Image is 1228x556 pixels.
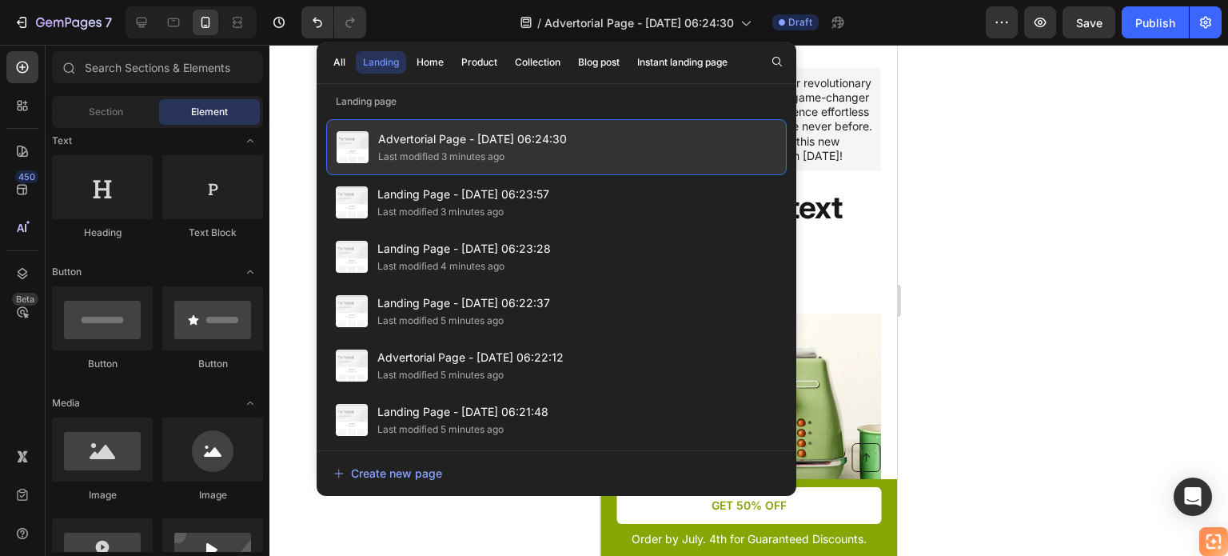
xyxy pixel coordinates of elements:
div: Publish [1135,14,1175,31]
div: Undo/Redo [301,6,366,38]
span: Landing Page - [DATE] 06:23:57 [377,185,549,204]
button: Save [1063,6,1115,38]
span: Toggle open [237,390,263,416]
span: Save [1076,16,1102,30]
span: Toggle open [237,259,263,285]
span: Advertorial Page - [DATE] 06:22:12 [377,348,564,367]
span: Text [52,134,72,148]
p: Order by July. 4th for Guaranteed Discounts. [18,487,279,502]
div: Button [162,357,263,371]
button: Product [454,51,504,74]
button: Blog post [571,51,627,74]
span: Draft [788,15,812,30]
div: Heading [52,226,153,240]
div: Landing [363,55,399,70]
span: Element [191,105,228,119]
p: 7 [105,13,112,32]
div: 450 [15,170,38,183]
input: Search Sections & Elements [52,51,263,83]
div: Last modified 3 minutes ago [377,204,504,220]
p: Landing page [317,94,796,110]
div: Last modified 4 minutes ago [377,258,504,274]
div: Last modified 5 minutes ago [377,313,504,329]
div: Create new page [333,465,442,482]
span: / [537,14,541,31]
span: Section [89,105,123,119]
button: Landing [356,51,406,74]
button: Instant landing page [630,51,735,74]
div: All [333,55,345,70]
div: Button [52,357,153,371]
img: gempages_432750572815254551-5ed25677-8b39-4a77-a7f1-a4927b61fc17.webp [16,269,281,478]
button: All [326,51,353,74]
span: Advertorial Page - [DATE] 06:24:30 [544,14,734,31]
span: Media [52,396,80,410]
button: Collection [508,51,568,74]
span: Advertorial Page - [DATE] 06:24:30 [378,130,567,149]
div: Collection [515,55,560,70]
div: Text Block [162,226,263,240]
div: Last modified 5 minutes ago [377,422,504,438]
span: Button [52,265,82,279]
p: GET 50% OFF [111,454,186,468]
span: Landing Page - [DATE] 06:23:28 [377,239,551,258]
div: Product [461,55,497,70]
strong: Summary: [24,31,81,45]
a: GET 50% OFF [16,442,281,479]
div: Image [162,488,263,502]
div: Blog post [578,55,620,70]
button: 7 [6,6,119,38]
div: Instant landing page [637,55,728,70]
span: Toggle open [237,128,263,154]
p: We are introducing our revolutionary baking appliance – the ultimate game-changer for perfect bak... [24,31,273,118]
span: Landing Page - [DATE] 06:21:48 [377,402,548,422]
div: Beta [12,293,38,306]
div: Last modified 5 minutes ago [377,367,504,383]
button: Publish [1122,6,1189,38]
p: Your heading text goes here [2,144,295,219]
div: Image [52,488,153,502]
button: Create new page [333,458,780,490]
div: Home [417,55,444,70]
span: Landing Page - [DATE] 06:22:37 [377,294,550,313]
button: Home [409,51,451,74]
div: Open Intercom Messenger [1174,478,1212,516]
div: Last modified 3 minutes ago [378,149,504,165]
